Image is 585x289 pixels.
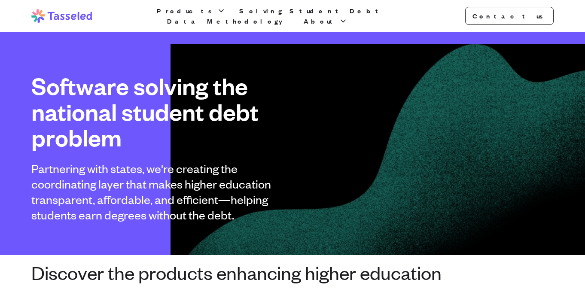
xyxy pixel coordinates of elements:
[31,73,279,150] h1: Software solving the national student debt problem
[304,16,337,26] span: About
[302,16,349,26] button: About
[155,6,227,16] button: Products
[31,262,554,283] h3: Discover the products enhancing higher education
[238,6,384,16] a: Solving Student Debt
[165,16,292,26] a: Data Methodology
[465,7,554,25] a: Contact us
[157,6,215,16] span: Products
[31,161,279,222] h2: Partnering with states, we're creating the coordinating layer that makes higher education transpa...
